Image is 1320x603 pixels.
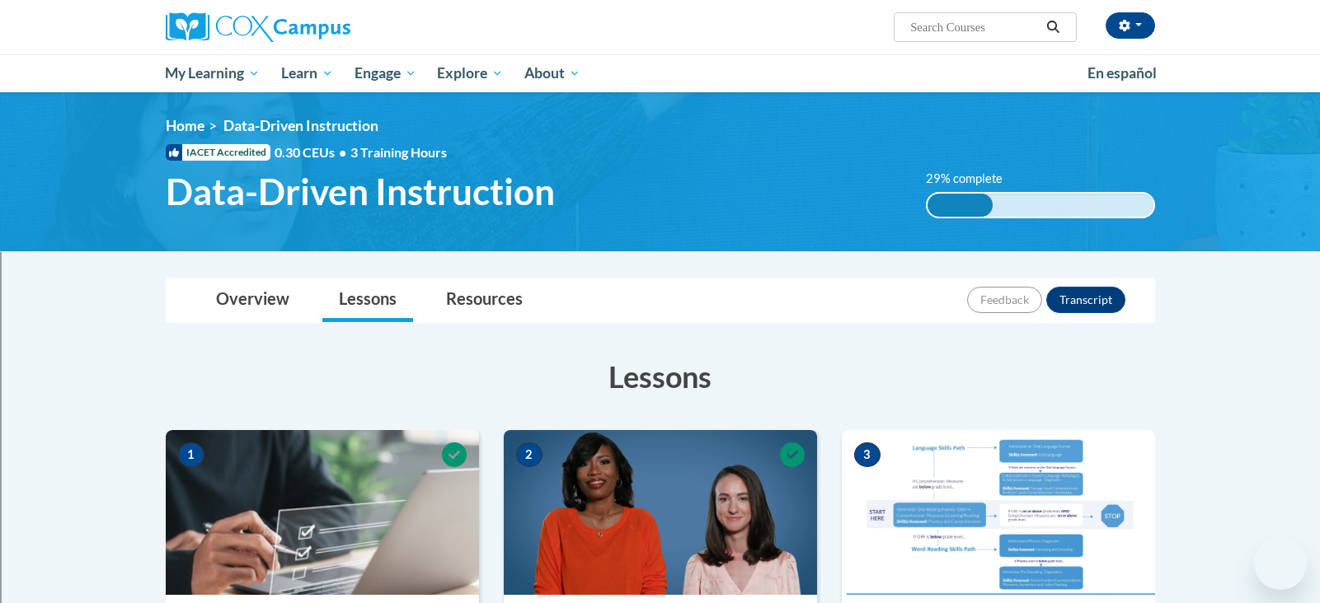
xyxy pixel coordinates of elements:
[1087,64,1157,82] span: En español
[926,170,1021,188] label: 29% complete
[928,194,993,217] div: 29% complete
[1040,17,1065,37] button: Search
[166,170,555,213] span: Data-Driven Instruction
[166,144,270,161] span: IACET Accredited
[344,54,427,92] a: Engage
[223,117,378,134] span: Data-Driven Instruction
[275,143,350,161] span: 0.30 CEUs
[514,54,591,92] a: About
[166,12,350,42] img: Cox Campus
[524,63,580,83] span: About
[270,54,344,92] a: Learn
[166,12,479,42] a: Cox Campus
[350,144,447,160] span: 3 Training Hours
[426,54,514,92] a: Explore
[166,117,204,134] a: Home
[437,63,503,83] span: Explore
[155,54,271,92] a: My Learning
[909,17,1040,37] input: Search Courses
[355,63,416,83] span: Engage
[1077,56,1167,91] a: En español
[165,63,260,83] span: My Learning
[281,63,333,83] span: Learn
[339,144,346,160] span: •
[1106,12,1155,39] button: Account Settings
[1254,537,1307,590] iframe: Button to launch messaging window
[141,54,1180,92] div: Main menu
